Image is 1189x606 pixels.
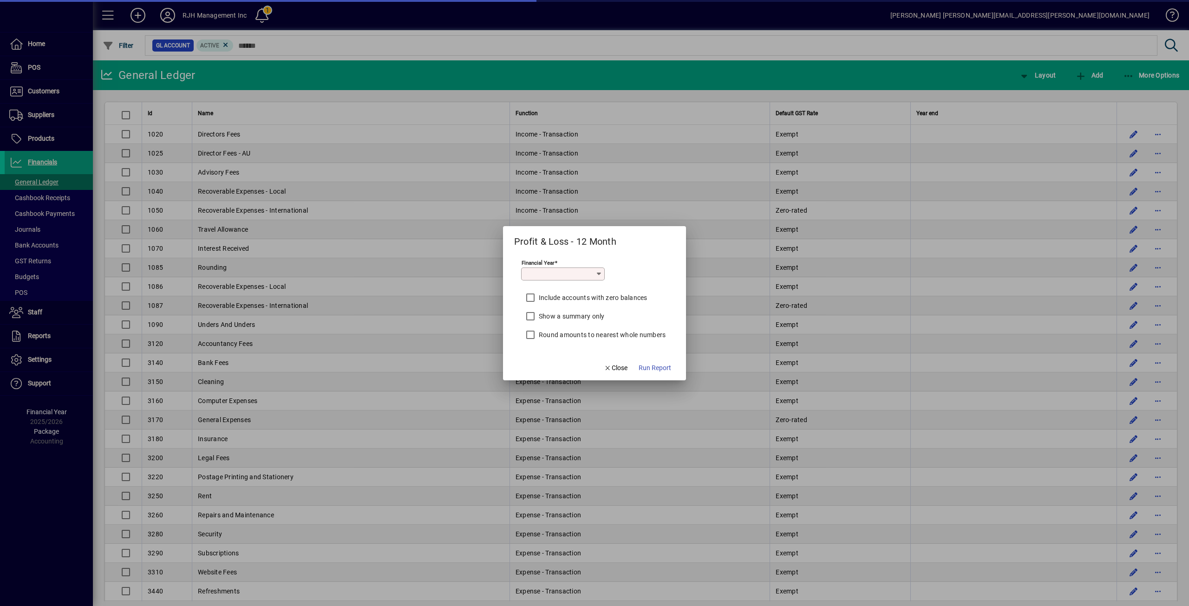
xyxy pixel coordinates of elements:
label: Include accounts with zero balances [537,293,647,302]
label: Show a summary only [537,312,605,321]
span: Close [604,363,628,373]
h2: Profit & Loss - 12 Month [503,226,627,249]
span: Run Report [639,363,671,373]
label: Round amounts to nearest whole numbers [537,330,666,339]
mat-label: Financial Year [522,259,555,266]
button: Run Report [635,360,675,377]
button: Close [600,360,632,377]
